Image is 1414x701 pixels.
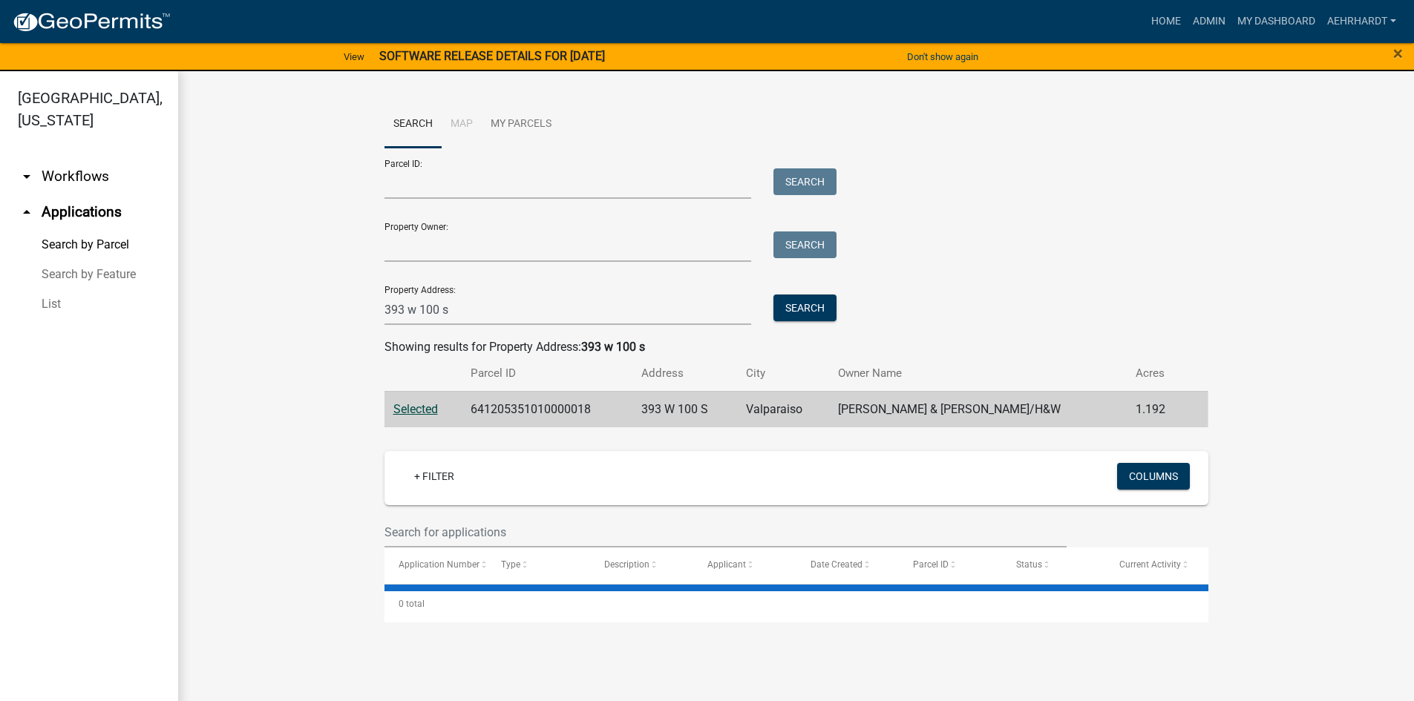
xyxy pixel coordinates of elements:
datatable-header-cell: Applicant [693,547,796,583]
datatable-header-cell: Status [1002,547,1105,583]
th: Parcel ID [462,356,632,391]
div: 0 total [384,585,1208,622]
td: 1.192 [1127,391,1185,427]
a: aehrhardt [1321,7,1402,36]
td: 393 W 100 S [632,391,737,427]
a: View [338,45,370,69]
th: Acres [1127,356,1185,391]
td: Valparaiso [737,391,829,427]
datatable-header-cell: Current Activity [1105,547,1208,583]
button: Search [773,231,837,258]
i: arrow_drop_down [18,168,36,185]
a: Selected [393,402,438,416]
span: Applicant [707,559,746,570]
button: Search [773,294,837,321]
span: Type [501,559,520,570]
th: City [737,356,829,391]
strong: SOFTWARE RELEASE DETAILS FOR [DATE] [379,49,605,63]
datatable-header-cell: Type [487,547,590,583]
button: Search [773,168,837,195]
strong: 393 w 100 s [581,340,645,354]
a: Search [384,101,442,148]
i: arrow_drop_up [18,203,36,221]
button: Columns [1117,463,1190,490]
a: My Dashboard [1231,7,1321,36]
datatable-header-cell: Description [590,547,693,583]
td: 641205351010000018 [462,391,632,427]
div: Showing results for Property Address: [384,338,1208,356]
span: Parcel ID [913,559,949,570]
input: Search for applications [384,517,1067,547]
button: Don't show again [901,45,984,69]
th: Owner Name [829,356,1127,391]
datatable-header-cell: Application Number [384,547,488,583]
span: Date Created [811,559,863,570]
datatable-header-cell: Parcel ID [899,547,1002,583]
td: [PERSON_NAME] & [PERSON_NAME]/H&W [829,391,1127,427]
span: Description [604,559,649,570]
button: Close [1393,45,1403,62]
a: + Filter [402,463,466,490]
span: Status [1016,559,1042,570]
span: Current Activity [1119,559,1181,570]
a: My Parcels [482,101,560,148]
span: × [1393,43,1403,64]
th: Address [632,356,737,391]
a: Home [1145,7,1187,36]
a: Admin [1187,7,1231,36]
datatable-header-cell: Date Created [796,547,900,583]
span: Application Number [399,559,479,570]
